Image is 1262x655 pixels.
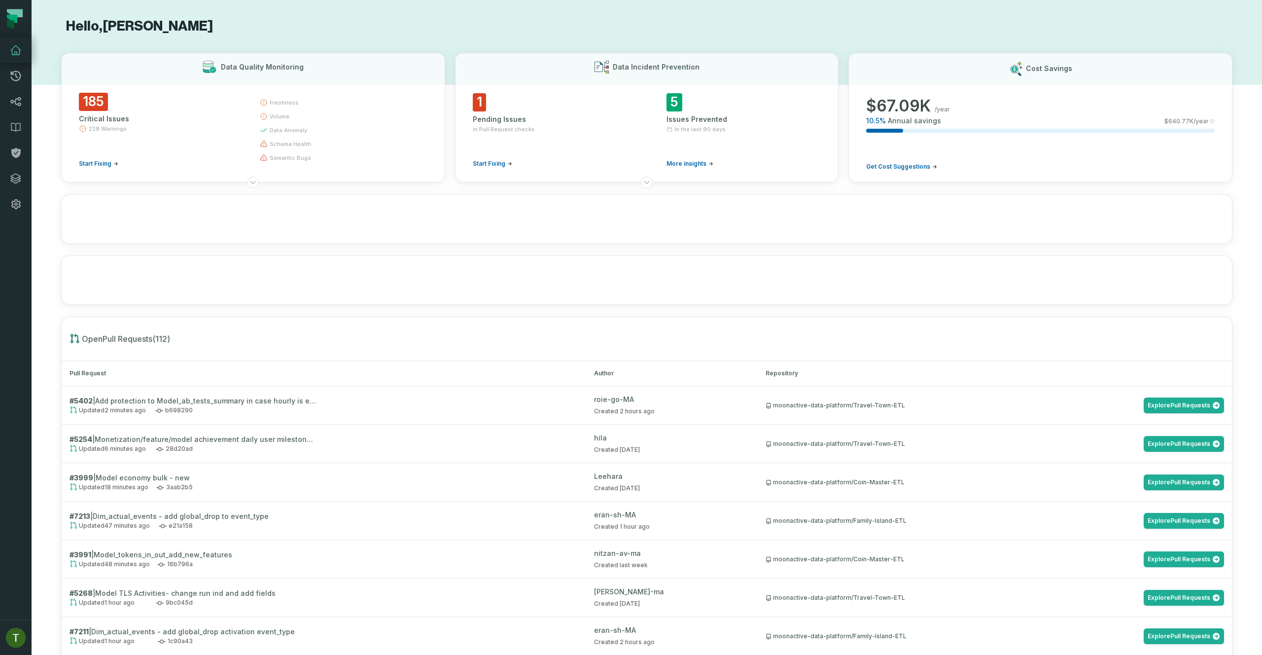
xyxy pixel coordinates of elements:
img: avatar of Tomer Galun [6,628,26,648]
a: ExplorePull Requests [1144,628,1224,644]
span: Created [594,523,650,530]
th: Author [586,361,758,386]
div: Leehara [594,471,750,481]
span: Created [594,638,655,646]
span: Annual savings [888,116,941,126]
relative-time: Sep 18, 2025, 4:56 PM GMT+3 [105,445,146,452]
span: 10.5 % [866,116,886,126]
span: 1c90a43 [158,637,193,646]
h2: | Model TLS Activities- change run ind and add fields [70,588,316,598]
relative-time: Sep 11, 2025, 2:32 PM GMT+3 [620,561,648,569]
h2: | Monetization/feature/model achievement daily user milestone creating a new model [70,434,316,444]
div: moonactive-data-platform/Coin-Master-ETL [766,555,905,563]
relative-time: Sep 18, 2025, 4:45 PM GMT+3 [105,483,148,491]
relative-time: Sep 18, 2025, 4:16 PM GMT+3 [105,522,150,529]
strong: # 5402 [70,397,93,405]
a: More insights [666,160,713,168]
h2: | Dim_actual_events - add global_drop to event_type [70,511,316,521]
div: [PERSON_NAME]-ma [594,586,750,597]
span: $ 640.77K /year [1164,117,1209,125]
strong: # 5268 [70,589,93,597]
h3: Cost Savings [1026,64,1072,73]
span: 28d20ad [156,444,193,453]
span: Created [594,446,640,453]
div: moonactive-data-platform/Travel-Town-ETL [766,401,905,409]
h2: | Model economy bulk - new [70,473,316,483]
div: moonactive-data-platform/Travel-Town-ETL [766,440,905,448]
span: 185 [79,93,108,111]
strong: # 3991 [70,550,91,559]
span: Updated [70,598,135,607]
span: data anomaly [270,126,307,134]
strong: # 3999 [70,473,93,482]
a: ExplorePull Requests [1144,590,1224,606]
div: moonactive-data-platform/Family-Island-ETL [766,632,907,640]
div: Pending Issues [473,114,627,124]
div: eran-sh-MA [594,625,750,635]
span: semantic bugs [270,154,311,162]
span: schema health [270,140,311,148]
relative-time: Sep 18, 2025, 3:24 PM GMT+3 [620,523,650,530]
h2: | Add protection to Model_ab_tests_summary in case hourly is empty [70,396,316,406]
span: Get Cost Suggestions [866,163,930,171]
span: /year [935,106,950,113]
span: Updated [70,560,150,569]
div: moonactive-data-platform/Coin-Master-ETL [766,478,905,486]
span: Updated [70,483,148,492]
a: Start Fixing [473,160,512,168]
span: 3aab2b5 [156,483,193,492]
h3: Data Incident Prevention [613,62,700,72]
relative-time: Sep 18, 2025, 3:15 PM GMT+3 [105,637,135,645]
a: ExplorePull Requests [1144,513,1224,529]
span: $ 67.09K [866,96,931,116]
relative-time: Sep 18, 2025, 2:46 PM GMT+3 [620,638,655,646]
a: ExplorePull Requests [1144,398,1224,413]
span: Updated [70,521,150,530]
span: In the last 90 days [674,125,726,133]
a: Get Cost Suggestions [866,163,937,171]
button: Cost Savings$67.09K/year10.5%Annual savings$640.77K/yearGet Cost Suggestions [848,53,1232,182]
relative-time: Sep 18, 2025, 5:00 PM GMT+3 [105,406,146,414]
div: eran-sh-MA [594,509,750,520]
span: 229 Warnings [89,125,127,133]
span: Updated [70,444,146,453]
strong: # 7211 [70,627,89,636]
span: Created [594,600,640,607]
th: Pull Request [62,361,586,386]
span: Updated [70,637,135,646]
span: e21a158 [159,521,193,530]
relative-time: Sep 18, 2025, 4:15 PM GMT+3 [105,560,150,568]
h3: Data Quality Monitoring [221,62,304,72]
strong: # 5254 [70,435,92,443]
span: More insights [666,160,706,168]
div: nitzan-av-ma [594,548,750,558]
strong: # 7213 [70,512,90,520]
span: Created [594,407,655,415]
span: Start Fixing [79,160,111,168]
span: 5 [666,93,682,111]
div: Critical Issues [79,114,242,124]
relative-time: Sep 16, 2025, 9:58 AM GMT+3 [620,484,640,492]
span: Start Fixing [473,160,505,168]
span: 9bc045d [156,598,193,607]
div: moonactive-data-platform/Family-Island-ETL [766,517,907,525]
span: b698290 [155,406,193,415]
div: hila [594,433,750,443]
relative-time: Jul 6, 2025, 11:28 AM GMT+3 [620,600,640,607]
relative-time: Sep 18, 2025, 2:48 PM GMT+3 [620,407,655,415]
div: moonactive-data-platform/Travel-Town-ETL [766,594,905,602]
a: Start Fixing [79,160,118,168]
span: freshness [270,99,299,107]
button: Data Quality Monitoring185Critical Issues229 WarningsStart Fixingfreshnessvolumedata anomalyschem... [61,53,445,182]
a: ExplorePull Requests [1144,436,1224,452]
h1: Hello, [PERSON_NAME] [61,18,1232,35]
relative-time: Jun 25, 2025, 2:36 PM GMT+3 [620,446,640,453]
relative-time: Sep 18, 2025, 3:40 PM GMT+3 [105,599,135,606]
a: ExplorePull Requests [1144,551,1224,567]
h1: Open Pull Requests ( 112 ) [70,333,1240,345]
span: 16b796a [157,560,193,569]
button: Data Incident Prevention1Pending Issuesin Pull Request checksStart Fixing5Issues PreventedIn the ... [455,53,839,182]
h2: | Dim_actual_events - add global_drop activation event_type [70,626,316,637]
th: Repository [758,361,1232,386]
span: Created [594,561,648,569]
